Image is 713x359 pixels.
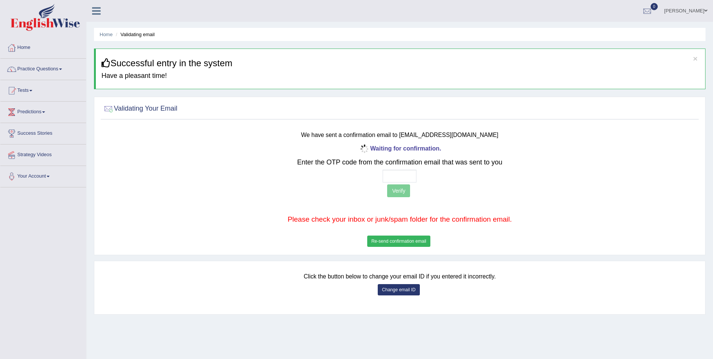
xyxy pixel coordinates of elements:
[103,103,177,114] h2: Validating Your Email
[358,143,370,155] img: icon-progress-circle-small.gif
[301,132,498,138] small: We have sent a confirmation email to [EMAIL_ADDRESS][DOMAIN_NAME]
[0,145,86,163] a: Strategy Videos
[153,214,646,225] p: Please check your inbox or junk/spam folder for the confirmation email.
[153,159,646,166] h2: Enter the OTP code from the confirmation email that was sent to you
[0,123,86,142] a: Success Stories
[0,59,86,78] a: Practice Questions
[0,166,86,185] a: Your Account
[304,273,496,280] small: Click the button below to change your email ID if you entered it incorrectly.
[0,37,86,56] a: Home
[358,145,441,152] b: Waiting for confirmation.
[100,32,113,37] a: Home
[651,3,658,10] span: 0
[101,58,699,68] h3: Successful entry in the system
[0,102,86,120] a: Predictions
[0,80,86,99] a: Tests
[378,284,419,295] button: Change email ID
[114,31,154,38] li: Validating email
[693,55,698,62] button: ×
[367,236,430,247] button: Re-send confirmation email
[101,72,699,80] h4: Have a pleasant time!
